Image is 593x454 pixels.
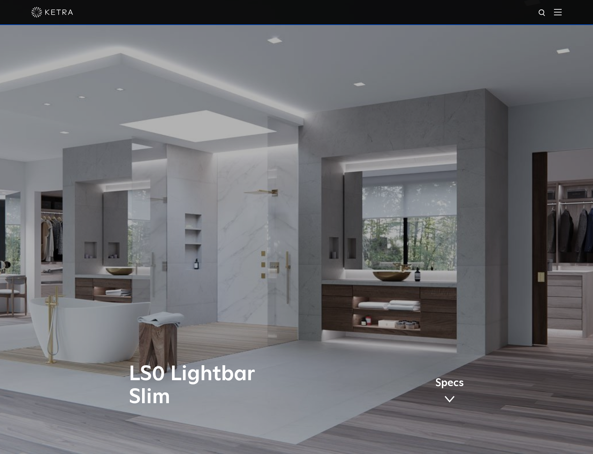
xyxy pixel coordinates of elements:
[538,9,547,17] img: search icon
[129,363,326,409] h1: LS0 Lightbar Slim
[435,378,464,405] a: Specs
[31,7,73,17] img: ketra-logo-2019-white
[435,378,464,388] span: Specs
[554,9,562,15] img: Hamburger%20Nav.svg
